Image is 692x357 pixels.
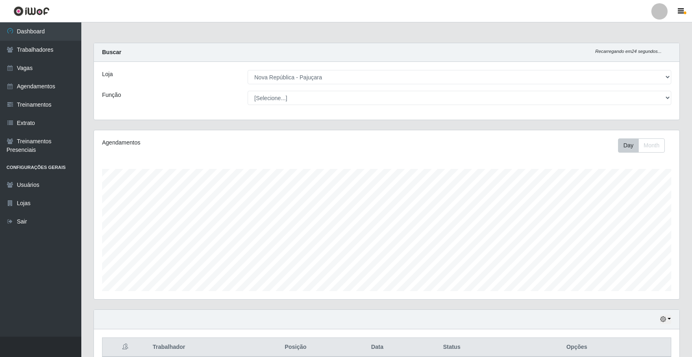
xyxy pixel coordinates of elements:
label: Função [102,91,121,99]
img: CoreUI Logo [13,6,50,16]
i: Recarregando em 24 segundos... [595,49,662,54]
th: Status [421,338,483,357]
th: Posição [257,338,334,357]
button: Month [638,138,665,153]
th: Data [334,338,421,357]
label: Loja [102,70,113,79]
div: Agendamentos [102,138,332,147]
button: Day [618,138,639,153]
strong: Buscar [102,49,121,55]
div: Toolbar with button groups [618,138,671,153]
div: First group [618,138,665,153]
th: Trabalhador [148,338,257,357]
th: Opções [483,338,671,357]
